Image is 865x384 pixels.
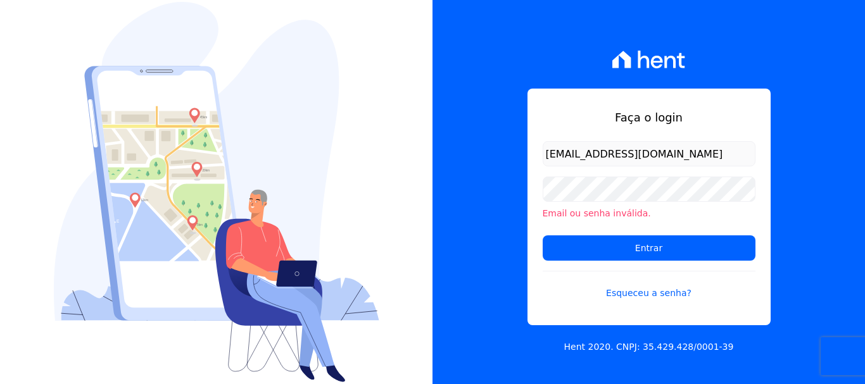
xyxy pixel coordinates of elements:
img: Login [54,2,379,382]
input: Entrar [543,235,755,261]
a: Esqueceu a senha? [543,271,755,300]
h1: Faça o login [543,109,755,126]
li: Email ou senha inválida. [543,207,755,220]
p: Hent 2020. CNPJ: 35.429.428/0001-39 [564,340,734,354]
input: Email [543,141,755,166]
